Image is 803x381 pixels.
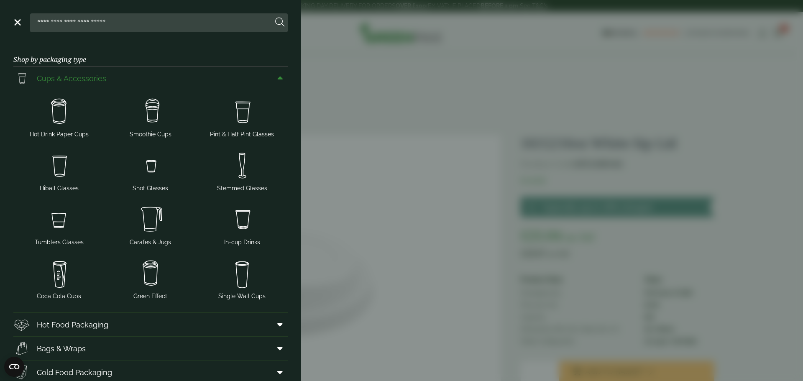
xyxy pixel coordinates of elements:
span: Cold Food Packaging [37,367,112,378]
a: Hot Drink Paper Cups [17,93,102,141]
a: Single Wall Cups [199,255,284,302]
img: HotDrink_paperCup.svg [17,95,102,128]
img: Incup_drinks.svg [199,203,284,236]
img: Smoothie_cups.svg [108,95,193,128]
a: Shot Glasses [108,147,193,194]
a: Carafes & Jugs [108,201,193,248]
a: Stemmed Glasses [199,147,284,194]
span: Pint & Half Pint Glasses [210,130,274,139]
img: Shot_glass.svg [108,149,193,182]
img: JugsNcaraffes.svg [108,203,193,236]
img: plain-soda-cup.svg [199,257,284,290]
a: Tumblers Glasses [17,201,102,248]
span: Carafes & Jugs [130,238,171,247]
span: Smoothie Cups [130,130,171,139]
a: Cups & Accessories [13,66,288,90]
span: Stemmed Glasses [217,184,267,193]
a: Coca Cola Cups [17,255,102,302]
span: Cups & Accessories [37,73,106,84]
img: PintNhalf_cup.svg [199,95,284,128]
img: cola.svg [17,257,102,290]
img: Hiball.svg [17,149,102,182]
span: Bags & Wraps [37,343,86,354]
a: Pint & Half Pint Glasses [199,93,284,141]
span: Tumblers Glasses [35,238,84,247]
img: Tumbler_glass.svg [17,203,102,236]
button: Open CMP widget [4,357,24,377]
img: PintNhalf_cup.svg [13,70,30,87]
span: Shot Glasses [133,184,168,193]
img: Paper_carriers.svg [13,340,30,357]
span: Green Effect [133,292,167,301]
h3: Shop by packaging type [13,42,288,66]
img: Stemmed_glass.svg [199,149,284,182]
a: Hiball Glasses [17,147,102,194]
span: Single Wall Cups [218,292,266,301]
a: Smoothie Cups [108,93,193,141]
span: Hot Drink Paper Cups [30,130,89,139]
span: In-cup Drinks [224,238,260,247]
a: Hot Food Packaging [13,313,288,336]
a: Bags & Wraps [13,337,288,360]
img: Deli_box.svg [13,316,30,333]
span: Coca Cola Cups [37,292,81,301]
span: Hiball Glasses [40,184,79,193]
a: Green Effect [108,255,193,302]
a: In-cup Drinks [199,201,284,248]
img: HotDrink_paperCup.svg [108,257,193,290]
span: Hot Food Packaging [37,319,108,330]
